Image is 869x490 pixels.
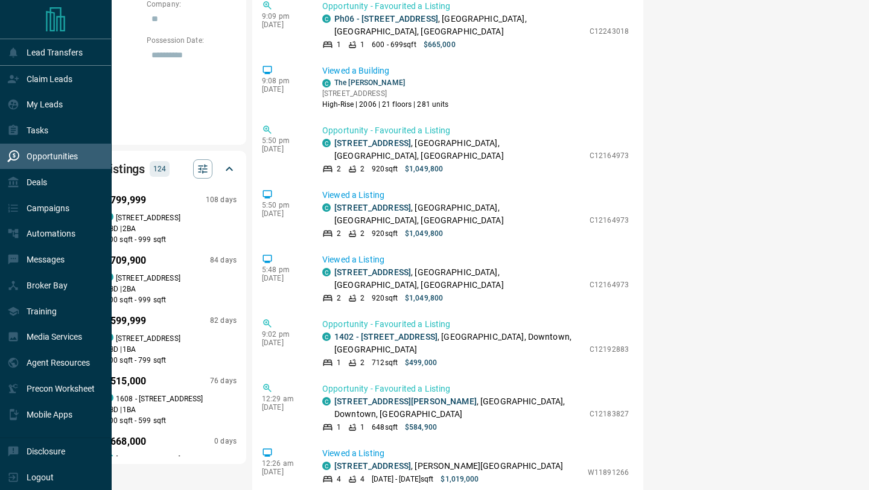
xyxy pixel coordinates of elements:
p: C12164973 [590,215,629,226]
a: The [PERSON_NAME] [334,78,405,87]
p: 2 BD | 2 BA [105,223,237,234]
p: [DATE] [262,403,304,412]
p: $665,000 [424,39,456,50]
p: 1 [360,422,364,433]
p: Opportunity - Favourited a Listing [322,318,629,331]
p: 2 [337,228,341,239]
p: [STREET_ADDRESS] [116,333,180,344]
p: 4 [337,474,341,485]
div: condos.ca [322,332,331,341]
p: $499,000 [405,357,437,368]
a: [STREET_ADDRESS] [334,203,411,212]
p: [DATE] [262,274,304,282]
p: $1,049,800 [405,293,443,304]
p: 648 sqft [372,422,398,433]
p: , [GEOGRAPHIC_DATA], [GEOGRAPHIC_DATA], [GEOGRAPHIC_DATA] [334,202,584,227]
p: [STREET_ADDRESS] [116,454,180,465]
p: $709,900 [105,253,146,268]
p: 4 [360,474,364,485]
p: , [GEOGRAPHIC_DATA], Downtown, [GEOGRAPHIC_DATA] [334,331,584,356]
p: $1,049,800 [405,164,443,174]
p: 12:29 am [262,395,304,403]
p: 1 BD | 1 BA [105,404,237,415]
p: Viewed a Listing [322,447,629,460]
p: 5:48 pm [262,266,304,274]
p: W11891266 [588,467,629,478]
p: C12243018 [590,26,629,37]
p: 76 days [210,376,237,386]
p: 2 [337,164,341,174]
p: C12183827 [590,409,629,419]
p: 500 sqft - 599 sqft [105,415,237,426]
p: 712 sqft [372,357,398,368]
div: condos.ca [322,139,331,147]
p: Viewed a Listing [322,189,629,202]
p: 9:02 pm [262,330,304,339]
p: Possession Date: [147,35,237,46]
p: 700 sqft - 799 sqft [105,355,237,366]
p: [STREET_ADDRESS] [116,212,180,223]
p: 1608 - [STREET_ADDRESS] [116,393,203,404]
p: [DATE] [262,339,304,347]
p: 920 sqft [372,164,398,174]
p: [STREET_ADDRESS] [322,88,449,99]
p: C12164973 [590,279,629,290]
p: 5:50 pm [262,136,304,145]
p: $515,000 [105,374,146,389]
p: $584,900 [405,422,437,433]
p: Opportunity - Favourited a Listing [322,124,629,137]
a: Ph06 - [STREET_ADDRESS] [334,14,438,24]
p: 12:26 am [262,459,304,468]
p: [DATE] [262,85,304,94]
a: [STREET_ADDRESS] [334,267,411,277]
p: [DATE] [262,145,304,153]
p: 9:09 pm [262,12,304,21]
p: Viewed a Listing [322,253,629,266]
div: condos.ca [322,203,331,212]
a: Favourited listing$599,99982 dayscondos.ca[STREET_ADDRESS]1BD |1BA700 sqft - 799 sqft [51,311,237,366]
div: condos.ca [322,79,331,87]
p: 1 [337,39,341,50]
p: C12164973 [590,150,629,161]
p: 2 [360,164,364,174]
p: 920 sqft [372,293,398,304]
a: [STREET_ADDRESS] [334,461,411,471]
a: Favourited listing$515,00076 dayscondos.ca1608 - [STREET_ADDRESS]1BD |1BA500 sqft - 599 sqft [51,372,237,426]
p: 2 [360,357,364,368]
a: Favourited listing$709,90084 dayscondos.ca[STREET_ADDRESS]1BD |2BA900 sqft - 999 sqft [51,251,237,305]
p: 2 [337,293,341,304]
p: 84 days [210,255,237,266]
p: 1 [337,422,341,433]
div: condos.ca [322,268,331,276]
p: $599,999 [105,314,146,328]
p: 82 days [210,316,237,326]
p: 1 [360,39,364,50]
p: $799,999 [105,193,146,208]
p: High-Rise | 2006 | 21 floors | 281 units [322,99,449,110]
p: 0 days [214,436,237,447]
p: , [GEOGRAPHIC_DATA], [GEOGRAPHIC_DATA], [GEOGRAPHIC_DATA] [334,13,584,38]
p: Opportunity - Favourited a Listing [322,383,629,395]
p: [DATE] [262,468,304,476]
p: 5:50 pm [262,201,304,209]
p: C12192883 [590,344,629,355]
p: , [GEOGRAPHIC_DATA], [GEOGRAPHIC_DATA], [GEOGRAPHIC_DATA] [334,266,584,291]
div: condos.ca [322,14,331,23]
p: 920 sqft [372,228,398,239]
p: 1 BD | 1 BA [105,344,237,355]
p: 900 sqft - 999 sqft [105,294,237,305]
p: [DATE] [262,21,304,29]
a: Favourited listing$668,0000 dayscondos.ca[STREET_ADDRESS] [51,432,237,486]
p: [DATE] [262,209,304,218]
p: 2 [360,293,364,304]
p: $668,000 [105,434,146,449]
a: [STREET_ADDRESS][PERSON_NAME] [334,396,477,406]
p: 9:08 pm [262,77,304,85]
p: , [GEOGRAPHIC_DATA], Downtown, [GEOGRAPHIC_DATA] [334,395,584,421]
p: 1 [337,357,341,368]
a: 1402 - [STREET_ADDRESS] [334,332,438,342]
p: [DATE] - [DATE] sqft [372,474,433,485]
div: condos.ca [322,397,331,406]
p: 600 - 699 sqft [372,39,416,50]
div: Favourite Listings124 [51,154,237,183]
